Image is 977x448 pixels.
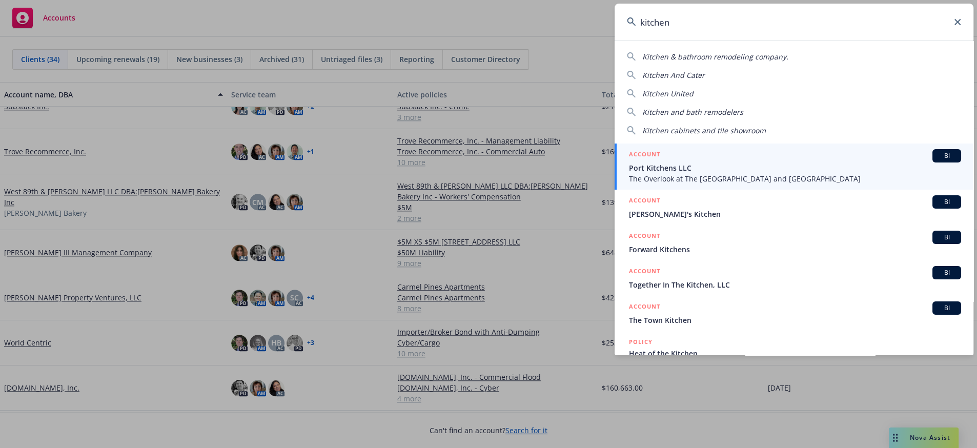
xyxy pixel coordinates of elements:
[642,52,788,62] span: Kitchen & bathroom remodeling company.
[629,173,961,184] span: The Overlook at The [GEOGRAPHIC_DATA] and [GEOGRAPHIC_DATA]
[937,268,957,277] span: BI
[629,348,961,359] span: Heat of the Kitchen
[615,4,973,40] input: Search...
[629,244,961,255] span: Forward Kitchens
[642,89,694,98] span: Kitchen United
[937,303,957,313] span: BI
[629,195,660,208] h5: ACCOUNT
[629,162,961,173] span: Port Kitchens LLC
[937,197,957,207] span: BI
[629,337,653,347] h5: POLICY
[629,301,660,314] h5: ACCOUNT
[629,279,961,290] span: Together In The Kitchen, LLC
[615,190,973,225] a: ACCOUNTBI[PERSON_NAME]'s Kitchen
[629,209,961,219] span: [PERSON_NAME]'s Kitchen
[642,70,705,80] span: Kitchen And Cater
[615,331,973,375] a: POLICYHeat of the Kitchen
[629,149,660,161] h5: ACCOUNT
[615,144,973,190] a: ACCOUNTBIPort Kitchens LLCThe Overlook at The [GEOGRAPHIC_DATA] and [GEOGRAPHIC_DATA]
[937,233,957,242] span: BI
[642,107,743,117] span: Kitchen and bath remodelers
[642,126,766,135] span: Kitchen cabinets and tile showroom
[615,260,973,296] a: ACCOUNTBITogether In The Kitchen, LLC
[615,296,973,331] a: ACCOUNTBIThe Town Kitchen
[937,151,957,160] span: BI
[615,225,973,260] a: ACCOUNTBIForward Kitchens
[629,266,660,278] h5: ACCOUNT
[629,231,660,243] h5: ACCOUNT
[629,315,961,325] span: The Town Kitchen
